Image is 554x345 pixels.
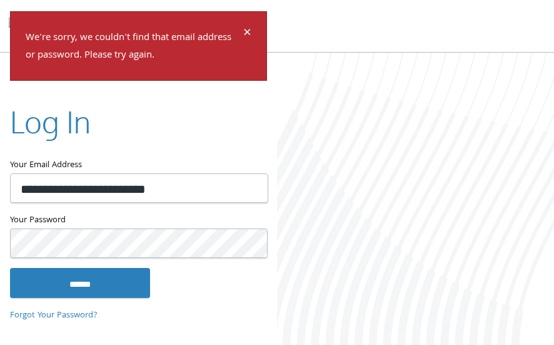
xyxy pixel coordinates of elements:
p: We're sorry, we couldn't find that email address or password. Please try again. [26,29,241,65]
label: Your Password [10,213,267,229]
a: Forgot Your Password? [10,309,98,322]
button: Dismiss alert [243,26,251,41]
h2: Log In [10,101,91,143]
span: × [243,21,251,46]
